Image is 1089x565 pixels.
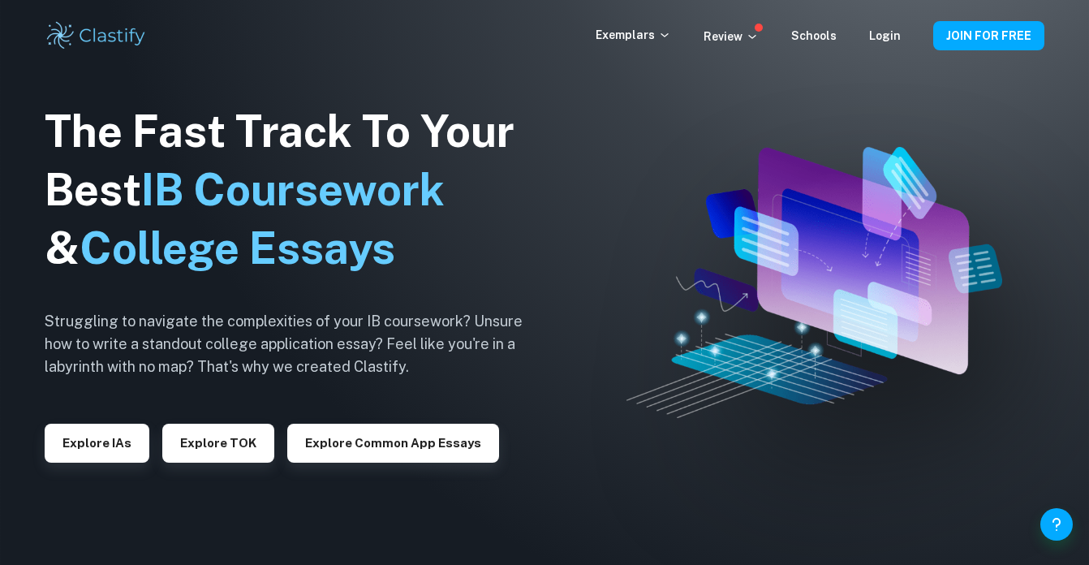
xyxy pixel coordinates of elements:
[596,26,671,44] p: Exemplars
[869,29,901,42] a: Login
[933,21,1044,50] button: JOIN FOR FREE
[80,222,395,274] span: College Essays
[162,424,274,463] button: Explore TOK
[162,434,274,450] a: Explore TOK
[45,310,548,378] h6: Struggling to navigate the complexities of your IB coursework? Unsure how to write a standout col...
[626,147,1001,418] img: Clastify hero
[45,19,148,52] img: Clastify logo
[141,164,445,215] span: IB Coursework
[45,102,548,278] h1: The Fast Track To Your Best &
[45,424,149,463] button: Explore IAs
[791,29,837,42] a: Schools
[1040,508,1073,541] button: Help and Feedback
[45,434,149,450] a: Explore IAs
[704,28,759,45] p: Review
[287,424,499,463] button: Explore Common App essays
[287,434,499,450] a: Explore Common App essays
